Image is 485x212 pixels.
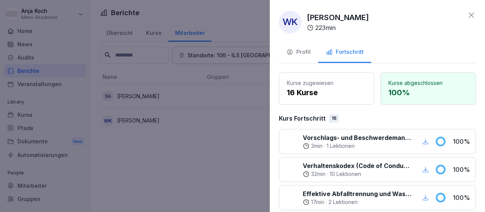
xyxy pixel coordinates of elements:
[315,23,336,32] p: 223 min
[453,165,472,174] p: 100 %
[307,12,369,23] p: [PERSON_NAME]
[279,42,318,63] button: Profil
[303,189,411,198] p: Effektive Abfalltrennung und Wastemanagement im Catering
[303,133,411,142] p: Vorschlags- und Beschwerdemanagement bei Menü 2000
[388,79,468,87] p: Kurse abgeschlossen
[453,137,472,146] p: 100 %
[287,87,366,98] p: 16 Kurse
[279,114,325,123] p: Kurs Fortschritt
[303,161,411,170] p: Verhaltenskodex (Code of Conduct) Menü 2000
[311,198,324,206] p: 17 min
[286,48,311,57] div: Profil
[311,170,325,178] p: 32 min
[287,79,366,87] p: Kurse zugewiesen
[311,142,322,150] p: 3 min
[327,142,355,150] p: 1 Lektionen
[330,170,361,178] p: 10 Lektionen
[318,42,371,63] button: Fortschritt
[279,11,302,33] div: WK
[326,48,364,57] div: Fortschritt
[303,170,411,178] div: ·
[303,142,411,150] div: ·
[303,198,411,206] div: ·
[453,193,472,202] p: 100 %
[388,87,468,98] p: 100 %
[329,114,339,122] div: 16
[329,198,358,206] p: 2 Lektionen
